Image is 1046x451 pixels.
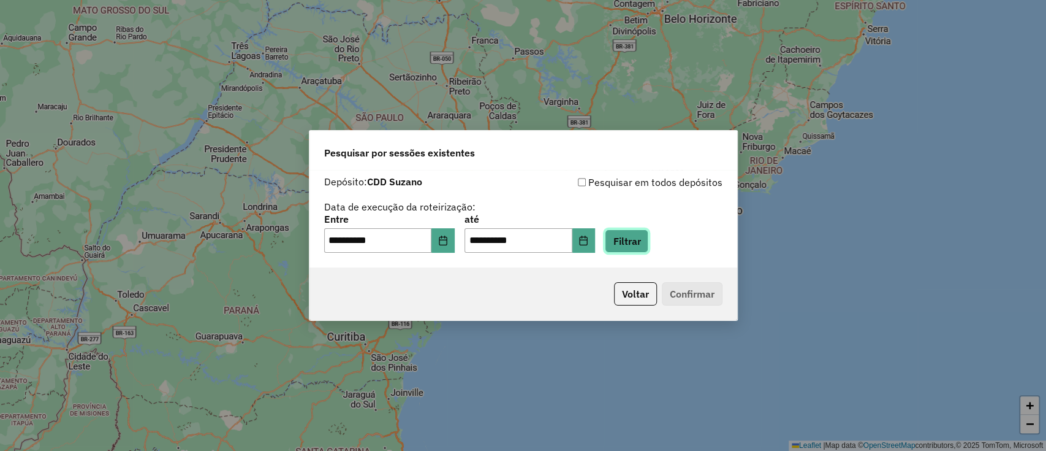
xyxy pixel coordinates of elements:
span: Pesquisar por sessões existentes [324,145,475,160]
button: Choose Date [431,228,455,253]
label: Data de execução da roteirização: [324,199,476,214]
label: Depósito: [324,174,422,189]
button: Choose Date [572,228,596,253]
button: Voltar [614,282,657,306]
button: Filtrar [605,229,648,253]
div: Pesquisar em todos depósitos [523,175,722,190]
label: Entre [324,212,455,226]
strong: CDD Suzano [367,175,422,188]
label: até [464,212,595,226]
